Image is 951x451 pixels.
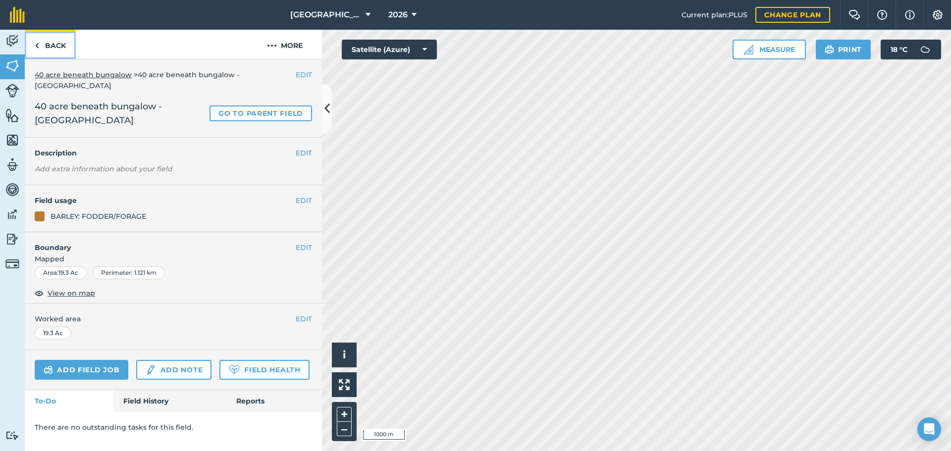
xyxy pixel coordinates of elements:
[5,84,19,98] img: svg+xml;base64,PD94bWwgdmVyc2lvbj0iMS4wIiBlbmNvZGluZz0idXRmLTgiPz4KPCEtLSBHZW5lcmF0b3I6IEFkb2JlIE...
[881,40,941,59] button: 18 °C
[342,40,437,59] button: Satellite (Azure)
[5,207,19,222] img: svg+xml;base64,PD94bWwgdmVyc2lvbj0iMS4wIiBlbmNvZGluZz0idXRmLTgiPz4KPCEtLSBHZW5lcmF0b3I6IEFkb2JlIE...
[25,253,322,264] span: Mapped
[267,40,277,51] img: svg+xml;base64,PHN2ZyB4bWxucz0iaHR0cDovL3d3dy53My5vcmcvMjAwMC9zdmciIHdpZHRoPSIyMCIgaGVpZ2h0PSIyNC...
[5,232,19,247] img: svg+xml;base64,PD94bWwgdmVyc2lvbj0iMS4wIiBlbmNvZGluZz0idXRmLTgiPz4KPCEtLSBHZW5lcmF0b3I6IEFkb2JlIE...
[145,364,156,376] img: svg+xml;base64,PD94bWwgdmVyc2lvbj0iMS4wIiBlbmNvZGluZz0idXRmLTgiPz4KPCEtLSBHZW5lcmF0b3I6IEFkb2JlIE...
[891,40,907,59] span: 18 ° C
[905,9,915,21] img: svg+xml;base64,PHN2ZyB4bWxucz0iaHR0cDovL3d3dy53My5vcmcvMjAwMC9zdmciIHdpZHRoPSIxNyIgaGVpZ2h0PSIxNy...
[35,327,71,340] div: 19.3 Ac
[25,232,296,253] h4: Boundary
[339,379,350,390] img: Four arrows, one pointing top left, one top right, one bottom right and the last bottom left
[48,288,95,299] span: View on map
[35,195,296,206] h4: Field usage
[35,266,87,279] div: Area : 19.3 Ac
[290,9,362,21] span: [GEOGRAPHIC_DATA]
[743,45,753,54] img: Ruler icon
[248,30,322,59] button: More
[296,313,312,324] button: EDIT
[25,390,113,412] a: To-Do
[343,349,346,361] span: i
[296,148,312,158] button: EDIT
[296,69,312,80] button: EDIT
[825,44,834,55] img: svg+xml;base64,PHN2ZyB4bWxucz0iaHR0cDovL3d3dy53My5vcmcvMjAwMC9zdmciIHdpZHRoPSIxOSIgaGVpZ2h0PSIyNC...
[876,10,888,20] img: A question mark icon
[5,257,19,271] img: svg+xml;base64,PD94bWwgdmVyc2lvbj0iMS4wIiBlbmNvZGluZz0idXRmLTgiPz4KPCEtLSBHZW5lcmF0b3I6IEFkb2JlIE...
[113,390,226,412] a: Field History
[35,70,132,79] a: 40 acre beneath bungalow
[816,40,871,59] button: Print
[35,287,95,299] button: View on map
[337,422,352,436] button: –
[136,360,211,380] a: Add note
[35,164,172,173] em: Add extra information about your field
[5,157,19,172] img: svg+xml;base64,PD94bWwgdmVyc2lvbj0iMS4wIiBlbmNvZGluZz0idXRmLTgiPz4KPCEtLSBHZW5lcmF0b3I6IEFkb2JlIE...
[35,100,206,127] span: 40 acre beneath bungalow - [GEOGRAPHIC_DATA]
[332,343,357,367] button: i
[5,182,19,197] img: svg+xml;base64,PD94bWwgdmVyc2lvbj0iMS4wIiBlbmNvZGluZz0idXRmLTgiPz4KPCEtLSBHZW5lcmF0b3I6IEFkb2JlIE...
[25,30,76,59] a: Back
[388,9,408,21] span: 2026
[35,360,128,380] a: Add field job
[226,390,322,412] a: Reports
[5,108,19,123] img: svg+xml;base64,PHN2ZyB4bWxucz0iaHR0cDovL3d3dy53My5vcmcvMjAwMC9zdmciIHdpZHRoPSI1NiIgaGVpZ2h0PSI2MC...
[10,7,25,23] img: fieldmargin Logo
[5,58,19,73] img: svg+xml;base64,PHN2ZyB4bWxucz0iaHR0cDovL3d3dy53My5vcmcvMjAwMC9zdmciIHdpZHRoPSI1NiIgaGVpZ2h0PSI2MC...
[848,10,860,20] img: Two speech bubbles overlapping with the left bubble in the forefront
[5,34,19,49] img: svg+xml;base64,PD94bWwgdmVyc2lvbj0iMS4wIiBlbmNvZGluZz0idXRmLTgiPz4KPCEtLSBHZW5lcmF0b3I6IEFkb2JlIE...
[682,9,747,20] span: Current plan : PLUS
[35,287,44,299] img: svg+xml;base64,PHN2ZyB4bWxucz0iaHR0cDovL3d3dy53My5vcmcvMjAwMC9zdmciIHdpZHRoPSIxOCIgaGVpZ2h0PSIyNC...
[296,195,312,206] button: EDIT
[44,364,53,376] img: svg+xml;base64,PD94bWwgdmVyc2lvbj0iMS4wIiBlbmNvZGluZz0idXRmLTgiPz4KPCEtLSBHZW5lcmF0b3I6IEFkb2JlIE...
[915,40,935,59] img: svg+xml;base64,PD94bWwgdmVyc2lvbj0iMS4wIiBlbmNvZGluZz0idXRmLTgiPz4KPCEtLSBHZW5lcmF0b3I6IEFkb2JlIE...
[210,105,312,121] a: Go to parent field
[93,266,165,279] div: Perimeter : 1.121 km
[755,7,830,23] a: Change plan
[932,10,944,20] img: A cog icon
[35,313,312,324] span: Worked area
[51,211,146,222] div: BARLEY: FODDER/FORAGE
[337,407,352,422] button: +
[35,148,312,158] h4: Description
[219,360,309,380] a: Field Health
[35,422,312,433] p: There are no outstanding tasks for this field.
[5,431,19,440] img: svg+xml;base64,PD94bWwgdmVyc2lvbj0iMS4wIiBlbmNvZGluZz0idXRmLTgiPz4KPCEtLSBHZW5lcmF0b3I6IEFkb2JlIE...
[733,40,806,59] button: Measure
[5,133,19,148] img: svg+xml;base64,PHN2ZyB4bWxucz0iaHR0cDovL3d3dy53My5vcmcvMjAwMC9zdmciIHdpZHRoPSI1NiIgaGVpZ2h0PSI2MC...
[296,242,312,253] button: EDIT
[917,417,941,441] div: Open Intercom Messenger
[35,40,39,51] img: svg+xml;base64,PHN2ZyB4bWxucz0iaHR0cDovL3d3dy53My5vcmcvMjAwMC9zdmciIHdpZHRoPSI5IiBoZWlnaHQ9IjI0Ii...
[35,69,312,92] div: > 40 acre beneath bungalow - [GEOGRAPHIC_DATA]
